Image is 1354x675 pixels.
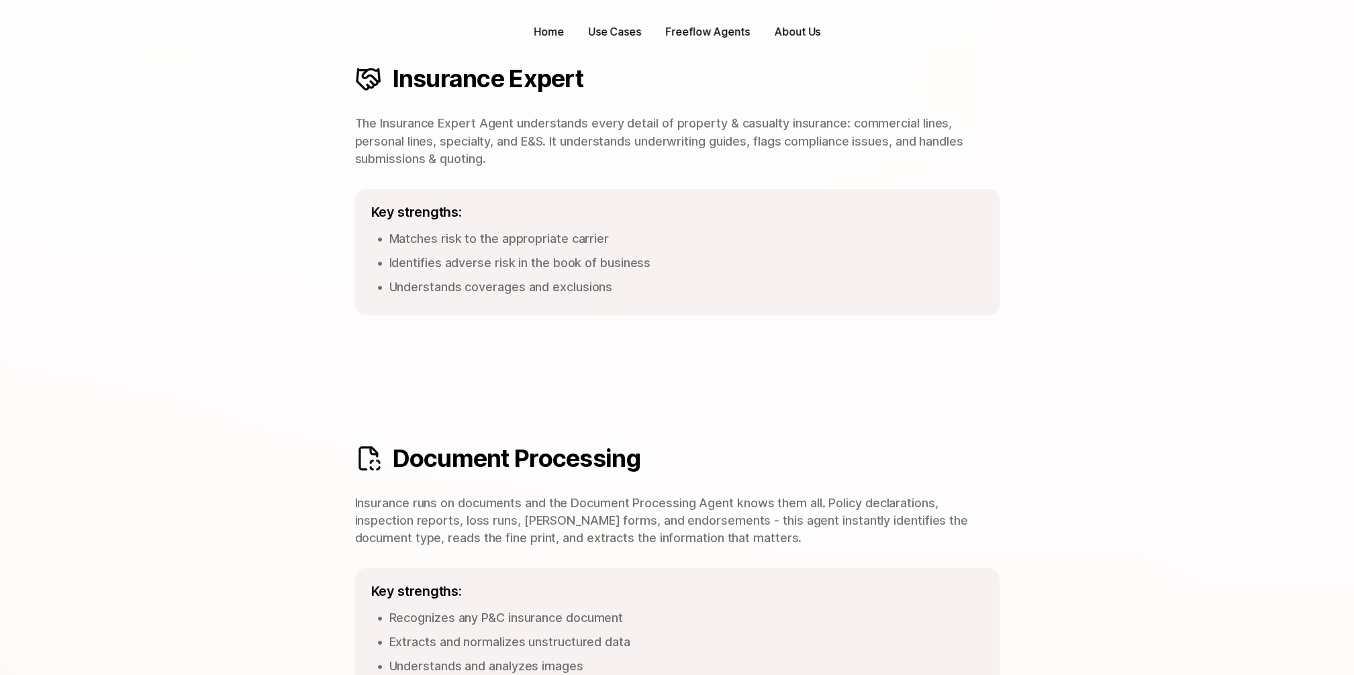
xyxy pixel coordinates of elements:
[665,24,750,40] p: Freeflow Agents
[389,280,613,294] span: Understands coverages and exclusions
[534,24,564,40] p: Home
[389,611,624,625] span: Recognizes any P&C insurance document
[371,205,462,219] h5: Key strengths:
[389,635,630,649] span: Extracts and normalizes unstructured data
[355,115,1000,167] p: The Insurance Expert Agent understands every detail of property & casualty insurance: commercial ...
[774,24,820,40] p: About Us
[355,495,1000,547] p: Insurance runs on documents and the Document Processing Agent knows them all. Policy declarations...
[588,24,641,40] div: Use Cases
[389,231,610,246] span: Matches risk to the appropriate carrier
[527,21,571,42] a: Home
[659,21,757,42] a: Freeflow Agents
[389,256,651,270] span: Identifies adverse risk in the book of business
[389,659,583,673] span: Understands and analyzes images
[767,21,827,42] a: About Us
[393,64,1000,93] h3: Insurance Expert
[371,584,462,598] h5: Key strengths:
[393,444,1000,473] h3: Document Processing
